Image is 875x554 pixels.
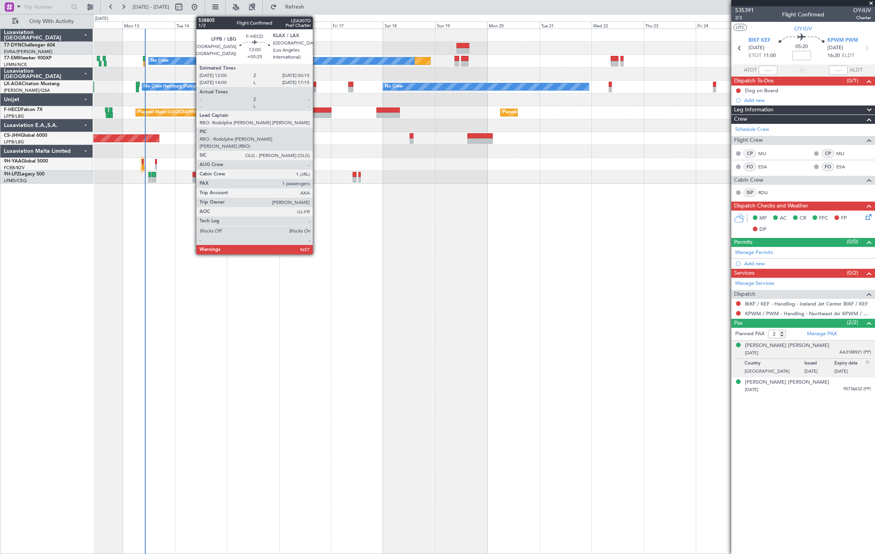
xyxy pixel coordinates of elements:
span: CS-JHH [4,133,21,138]
a: T7-EMIHawker 900XP [4,56,52,61]
div: [PERSON_NAME] [PERSON_NAME] [745,342,829,350]
span: [DATE] [745,387,758,393]
div: FO [743,163,756,171]
div: Flight Confirmed [782,11,824,19]
span: Permits [734,238,752,247]
div: Add new [744,260,871,267]
p: Issued [804,361,834,368]
a: KPWM / PWM - Handling - Northeast Air KPWM / PWM [745,310,871,317]
a: LFPB/LBG [4,113,24,119]
span: 95736632 (PP) [843,386,871,393]
span: BIKF KEF [748,37,770,45]
span: [DATE] - [DATE] [133,4,169,11]
span: DP [759,226,766,234]
span: MF [759,214,767,222]
div: Dog on Board [745,87,778,94]
div: Wed 22 [592,21,643,29]
input: Trip Number [24,1,69,13]
img: close [864,359,871,366]
span: T7-EMI [4,56,19,61]
span: 9H-LPZ [4,172,20,177]
span: F-HECD [4,107,21,112]
a: [PERSON_NAME]/QSA [4,88,50,93]
div: CP [822,149,834,158]
div: Tue 21 [540,21,592,29]
span: [DATE] [827,44,843,52]
button: Only With Activity [9,15,85,28]
div: Planned Maint [GEOGRAPHIC_DATA] ([GEOGRAPHIC_DATA]) [503,107,626,118]
span: LX-AOA [4,82,22,86]
span: OY-IUV [794,25,812,33]
div: Planned Maint [GEOGRAPHIC_DATA] ([GEOGRAPHIC_DATA]) [138,107,261,118]
span: [DATE] [748,44,765,52]
span: T7-DYN [4,43,21,48]
div: Thu 16 [279,21,331,29]
div: No Crew Hamburg (Fuhlsbuttel Intl) [144,81,215,93]
div: Thu 23 [644,21,696,29]
p: [DATE] [804,368,834,376]
div: Sat 18 [383,21,435,29]
a: MLI [836,150,854,157]
a: LFMN/NCE [4,62,27,68]
span: 11:00 [763,52,776,60]
span: Flight Crew [734,136,763,145]
div: Fri 24 [696,21,748,29]
span: Refresh [278,4,311,10]
span: KPWM PWM [827,37,858,45]
p: [GEOGRAPHIC_DATA] [745,368,804,376]
span: Crew [734,115,747,124]
a: ESA [836,163,854,170]
span: CR [800,214,806,222]
span: 535391 [735,6,754,14]
span: ALDT [850,66,863,74]
span: 16:20 [827,52,840,60]
span: Charter [853,14,871,21]
span: Dispatch [734,290,756,299]
div: Tue 14 [175,21,227,29]
span: ETOT [748,52,761,60]
div: FO [822,163,834,171]
span: Pax [734,319,743,328]
a: LFMD/CEQ [4,178,27,184]
span: [DATE] [745,350,758,356]
span: AC [780,214,787,222]
div: ISP [743,188,756,197]
p: Country [745,361,804,368]
span: 05:20 [795,43,808,51]
span: AA3188921 (PP) [839,349,871,356]
div: Wed 15 [227,21,279,29]
span: 2/2 [735,14,754,21]
span: (0/1) [847,77,858,85]
a: BIKF / KEF - Handling - Iceland Jet Center BIKF / KEF [745,300,868,307]
span: ELDT [842,52,854,60]
a: CS-JHHGlobal 6000 [4,133,47,138]
a: EVRA/[PERSON_NAME] [4,49,52,55]
a: 9H-YAAGlobal 5000 [4,159,48,164]
p: Expiry date [834,361,864,368]
input: --:-- [759,66,777,75]
a: LFPB/LBG [4,139,24,145]
span: Leg Information [734,105,773,114]
a: T7-DYNChallenger 604 [4,43,55,48]
div: Sun 12 [71,21,123,29]
a: FCBB/BZV [4,165,25,171]
div: [PERSON_NAME] [PERSON_NAME] [745,379,829,386]
span: Dispatch Checks and Weather [734,202,808,211]
a: Manage Services [735,280,774,288]
div: No Crew [385,81,403,93]
a: Schedule Crew [735,126,769,134]
a: LX-AOACitation Mustang [4,82,60,86]
div: Add new [744,97,871,104]
a: F-HECDFalcon 7X [4,107,43,112]
span: Services [734,269,754,278]
span: (2/2) [847,318,858,327]
a: 9H-LPZLegacy 500 [4,172,45,177]
label: Planned PAX [735,330,765,338]
a: Manage Permits [735,249,773,257]
p: [DATE] [834,368,864,376]
div: No Crew [151,55,169,67]
a: RDU [758,189,776,196]
span: (0/0) [847,238,858,246]
div: Sun 19 [435,21,487,29]
span: Cabin Crew [734,176,763,185]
